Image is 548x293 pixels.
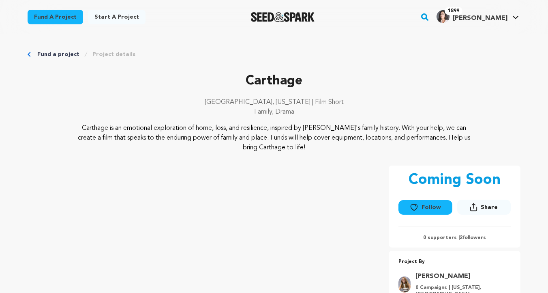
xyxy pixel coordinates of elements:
span: 1899 [445,7,462,15]
a: Project details [92,50,135,58]
p: 0 supporters | followers [398,235,511,241]
span: Share [457,200,511,218]
div: Breadcrumb [28,50,520,58]
p: Carthage is an emotional exploration of home, loss, and resilience, inspired by [PERSON_NAME]'s f... [77,123,471,153]
span: 2 [460,235,462,240]
img: headshot%20screenshot.jpg [437,10,450,23]
img: Seed&Spark Logo Dark Mode [251,12,315,22]
img: 293c70eade1cd386.png [398,276,411,293]
span: [PERSON_NAME] [453,15,507,22]
span: Share [481,203,498,211]
div: Gabriella B.'s Profile [437,10,507,23]
a: Seed&Spark Homepage [251,12,315,22]
a: Fund a project [37,50,79,58]
button: Share [457,200,511,215]
p: Coming Soon [409,172,501,188]
p: Project By [398,257,511,267]
a: Gabriella B.'s Profile [435,9,520,23]
a: Start a project [88,10,146,24]
p: [GEOGRAPHIC_DATA], [US_STATE] | Film Short [28,97,520,107]
a: Goto Ava Wilson profile [415,271,506,281]
p: Carthage [28,71,520,91]
a: Fund a project [28,10,83,24]
span: Gabriella B.'s Profile [435,9,520,26]
button: Follow [398,200,452,215]
p: Family, Drama [28,107,520,117]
